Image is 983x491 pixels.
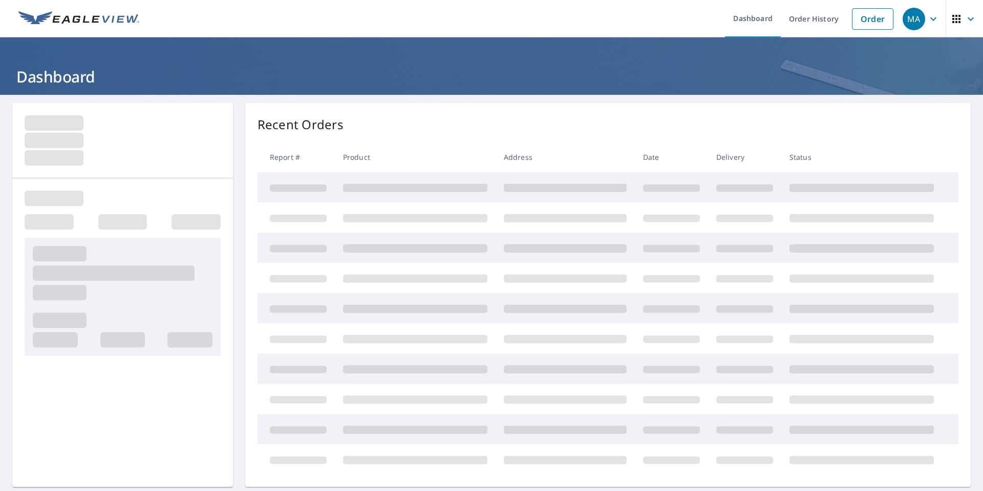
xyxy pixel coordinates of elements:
h1: Dashboard [12,66,971,87]
p: Recent Orders [258,115,344,134]
th: Address [496,142,635,172]
th: Status [781,142,942,172]
th: Report # [258,142,335,172]
img: EV Logo [18,11,139,27]
div: MA [903,8,925,30]
th: Date [635,142,708,172]
a: Order [852,8,893,30]
th: Product [335,142,496,172]
th: Delivery [708,142,781,172]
